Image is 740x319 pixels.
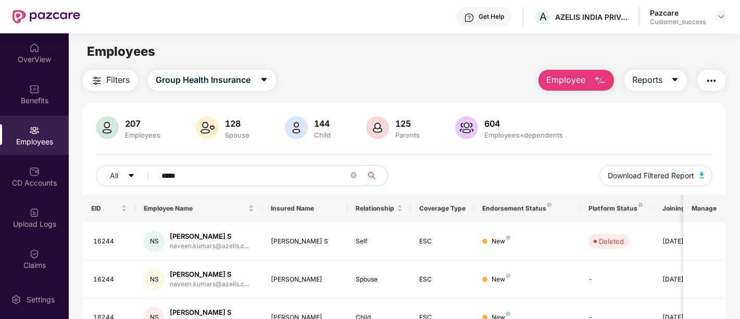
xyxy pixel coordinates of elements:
[170,308,249,317] div: [PERSON_NAME] S
[624,70,687,91] button: Reportscaret-down
[393,131,422,139] div: Parents
[11,295,21,305] img: svg+xml;base64,PHN2ZyBpZD0iU2V0dGluZy0yMHgyMCIgeG1sbnM9Imh0dHA6Ly93d3cudzMub3JnLzIwMDAvc3ZnIiB3aW...
[650,8,706,18] div: Pazcare
[580,261,654,299] td: -
[546,73,585,87] span: Employee
[260,76,268,85] span: caret-down
[419,237,466,247] div: ESC
[482,118,565,129] div: 604
[271,237,339,247] div: [PERSON_NAME] S
[271,275,339,285] div: [PERSON_NAME]
[91,75,103,87] img: svg+xml;base64,PHN2ZyB4bWxucz0iaHR0cDovL3d3dy53My5vcmcvMjAwMC9zdmciIHdpZHRoPSIyNCIgaGVpZ2h0PSIyNC...
[29,207,40,218] img: svg+xml;base64,PHN2ZyBpZD0iVXBsb2FkX0xvZ3MiIGRhdGEtbmFtZT0iVXBsb2FkIExvZ3MiIHhtbG5zPSJodHRwOi8vd3...
[599,165,713,186] button: Download Filtered Report
[608,170,694,181] span: Download Filtered Report
[23,295,58,305] div: Settings
[662,237,709,247] div: [DATE]
[91,204,120,213] span: EID
[506,274,510,278] img: svg+xml;base64,PHN2ZyB4bWxucz0iaHR0cDovL3d3dy53My5vcmcvMjAwMC9zdmciIHdpZHRoPSI4IiBoZWlnaHQ9IjgiIH...
[96,116,119,139] img: svg+xml;base64,PHN2ZyB4bWxucz0iaHR0cDovL3d3dy53My5vcmcvMjAwMC9zdmciIHhtbG5zOnhsaW5rPSJodHRwOi8vd3...
[144,231,165,252] div: NS
[632,73,662,87] span: Reports
[110,170,118,181] span: All
[366,116,389,139] img: svg+xml;base64,PHN2ZyB4bWxucz0iaHR0cDovL3d3dy53My5vcmcvMjAwMC9zdmciIHhtbG5zOnhsaW5rPSJodHRwOi8vd3...
[594,75,606,87] img: svg+xml;base64,PHN2ZyB4bWxucz0iaHR0cDovL3d3dy53My5vcmcvMjAwMC9zdmciIHhtbG5zOnhsaW5rPSJodHRwOi8vd3...
[96,165,159,186] button: Allcaret-down
[128,172,135,180] span: caret-down
[540,10,547,23] span: A
[506,312,510,316] img: svg+xml;base64,PHN2ZyB4bWxucz0iaHR0cDovL3d3dy53My5vcmcvMjAwMC9zdmciIHdpZHRoPSI4IiBoZWlnaHQ9IjgiIH...
[650,18,706,26] div: Customer_success
[492,275,510,285] div: New
[547,203,551,207] img: svg+xml;base64,PHN2ZyB4bWxucz0iaHR0cDovL3d3dy53My5vcmcvMjAwMC9zdmciIHdpZHRoPSI4IiBoZWlnaHQ9IjgiIH...
[393,118,422,129] div: 125
[29,43,40,53] img: svg+xml;base64,PHN2ZyBpZD0iSG9tZSIgeG1sbnM9Imh0dHA6Ly93d3cudzMub3JnLzIwMDAvc3ZnIiB3aWR0aD0iMjAiIG...
[106,73,130,87] span: Filters
[356,237,403,247] div: Self
[170,231,249,241] div: [PERSON_NAME] S
[705,75,718,87] img: svg+xml;base64,PHN2ZyB4bWxucz0iaHR0cDovL3d3dy53My5vcmcvMjAwMC9zdmciIHdpZHRoPSIyNCIgaGVpZ2h0PSIyNC...
[683,194,725,223] th: Manage
[654,194,718,223] th: Joining Date
[482,131,565,139] div: Employees+dependents
[196,116,219,139] img: svg+xml;base64,PHN2ZyB4bWxucz0iaHR0cDovL3d3dy53My5vcmcvMjAwMC9zdmciIHhtbG5zOnhsaW5rPSJodHRwOi8vd3...
[29,125,40,136] img: svg+xml;base64,PHN2ZyBpZD0iRW1wbG95ZWVzIiB4bWxucz0iaHR0cDovL3d3dy53My5vcmcvMjAwMC9zdmciIHdpZHRoPS...
[170,279,249,289] div: naveen.kumars@azelis.c...
[170,269,249,279] div: [PERSON_NAME] S
[638,203,643,207] img: svg+xml;base64,PHN2ZyB4bWxucz0iaHR0cDovL3d3dy53My5vcmcvMjAwMC9zdmciIHdpZHRoPSI4IiBoZWlnaHQ9IjgiIH...
[662,275,709,285] div: [DATE]
[29,84,40,94] img: svg+xml;base64,PHN2ZyBpZD0iQmVuZWZpdHMiIHhtbG5zPSJodHRwOi8vd3d3LnczLm9yZy8yMDAwL3N2ZyIgd2lkdGg9Ij...
[699,172,705,178] img: svg+xml;base64,PHN2ZyB4bWxucz0iaHR0cDovL3d3dy53My5vcmcvMjAwMC9zdmciIHhtbG5zOnhsaW5rPSJodHRwOi8vd3...
[262,194,347,223] th: Insured Name
[144,204,246,213] span: Employee Name
[362,171,382,180] span: search
[464,13,474,23] img: svg+xml;base64,PHN2ZyBpZD0iSGVscC0zMngzMiIgeG1sbnM9Imh0dHA6Ly93d3cudzMub3JnLzIwMDAvc3ZnIiB3aWR0aD...
[356,275,403,285] div: Spouse
[312,131,333,139] div: Child
[419,275,466,285] div: ESC
[350,171,357,181] span: close-circle
[455,116,478,139] img: svg+xml;base64,PHN2ZyB4bWxucz0iaHR0cDovL3d3dy53My5vcmcvMjAwMC9zdmciIHhtbG5zOnhsaW5rPSJodHRwOi8vd3...
[29,249,40,259] img: svg+xml;base64,PHN2ZyBpZD0iQ2xhaW0iIHhtbG5zPSJodHRwOi8vd3d3LnczLm9yZy8yMDAwL3N2ZyIgd2lkdGg9IjIwIi...
[83,194,136,223] th: EID
[135,194,262,223] th: Employee Name
[492,237,510,247] div: New
[170,241,249,251] div: naveen.kumars@azelis.c...
[599,236,624,247] div: Deleted
[87,44,155,59] span: Employees
[588,204,646,213] div: Platform Status
[285,116,308,139] img: svg+xml;base64,PHN2ZyB4bWxucz0iaHR0cDovL3d3dy53My5vcmcvMjAwMC9zdmciIHhtbG5zOnhsaW5rPSJodHRwOi8vd3...
[347,194,411,223] th: Relationship
[482,204,571,213] div: Endorsement Status
[12,10,80,23] img: New Pazcare Logo
[555,12,628,22] div: AZELIS INDIA PRIVATE LIMITED
[123,131,162,139] div: Employees
[93,237,128,247] div: 16244
[223,131,252,139] div: Spouse
[671,76,679,85] span: caret-down
[156,73,250,87] span: Group Health Insurance
[350,172,357,178] span: close-circle
[144,269,165,290] div: NS
[223,118,252,129] div: 128
[538,70,614,91] button: Employee
[312,118,333,129] div: 144
[93,275,128,285] div: 16244
[29,166,40,177] img: svg+xml;base64,PHN2ZyBpZD0iQ0RfQWNjb3VudHMiIGRhdGEtbmFtZT0iQ0QgQWNjb3VudHMiIHhtbG5zPSJodHRwOi8vd3...
[83,70,137,91] button: Filters
[123,118,162,129] div: 207
[506,236,510,240] img: svg+xml;base64,PHN2ZyB4bWxucz0iaHR0cDovL3d3dy53My5vcmcvMjAwMC9zdmciIHdpZHRoPSI4IiBoZWlnaHQ9IjgiIH...
[411,194,474,223] th: Coverage Type
[479,13,504,21] div: Get Help
[148,70,276,91] button: Group Health Insurancecaret-down
[362,165,388,186] button: search
[717,13,725,21] img: svg+xml;base64,PHN2ZyBpZD0iRHJvcGRvd24tMzJ4MzIiIHhtbG5zPSJodHRwOi8vd3d3LnczLm9yZy8yMDAwL3N2ZyIgd2...
[356,204,395,213] span: Relationship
